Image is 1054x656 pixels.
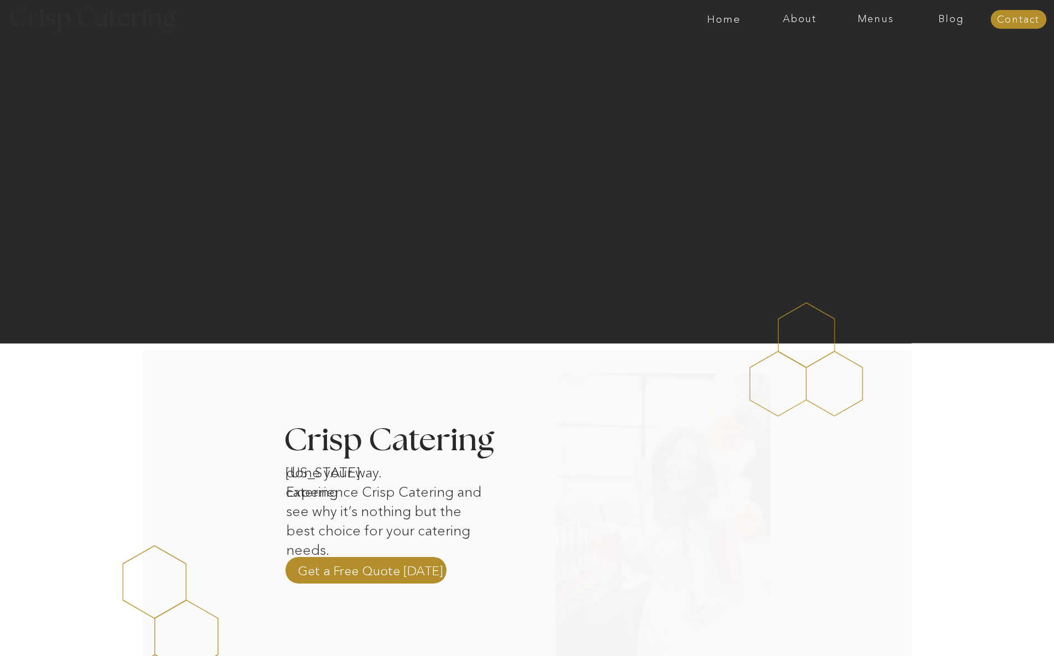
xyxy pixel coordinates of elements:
[913,14,989,25] a: Blog
[762,14,838,25] a: About
[286,463,488,533] p: done your way. Experience Crisp Catering and see why it’s nothing but the best choice for your ca...
[990,14,1046,25] a: Contact
[686,14,762,25] a: Home
[298,562,443,579] a: Get a Free Quote [DATE]
[284,425,522,457] h3: Crisp Catering
[285,463,401,477] h1: [US_STATE] catering
[838,14,913,25] a: Menus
